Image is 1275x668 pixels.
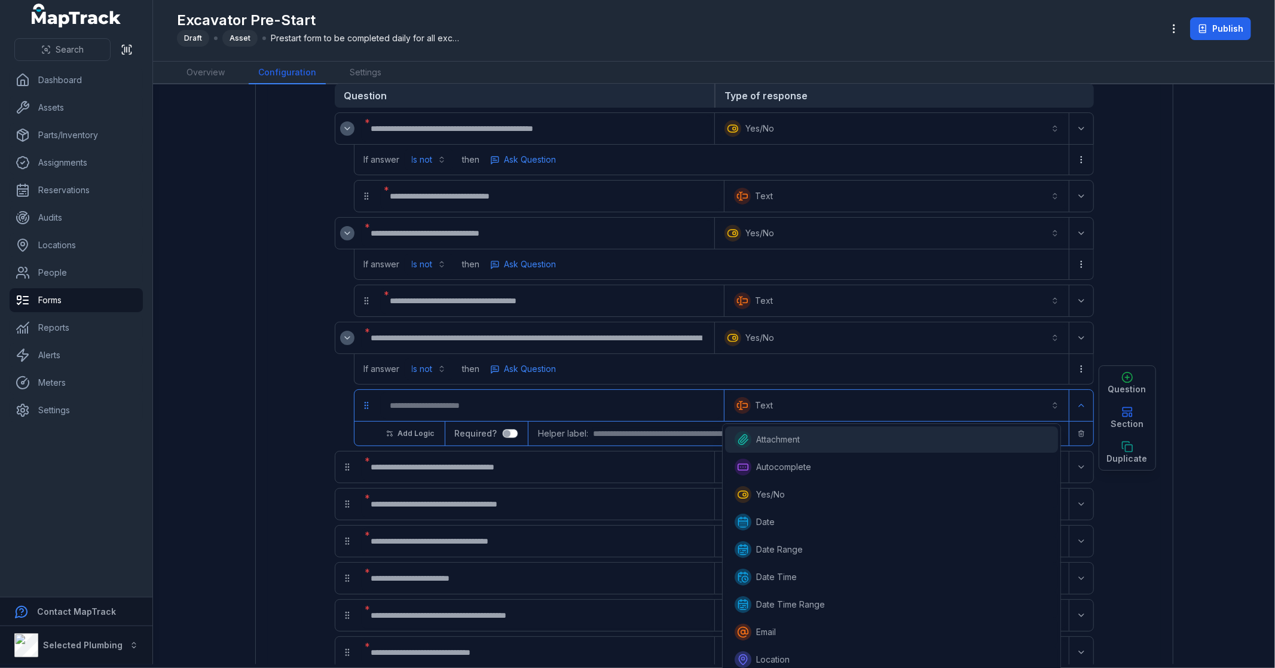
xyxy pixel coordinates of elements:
[756,654,790,666] span: Location
[756,461,811,473] span: Autocomplete
[756,571,797,583] span: Date Time
[756,599,825,611] span: Date Time Range
[727,392,1066,419] button: Text
[756,626,776,638] span: Email
[756,544,803,556] span: Date Range
[756,434,800,446] span: Attachment
[756,516,775,528] span: Date
[756,489,785,501] span: Yes/No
